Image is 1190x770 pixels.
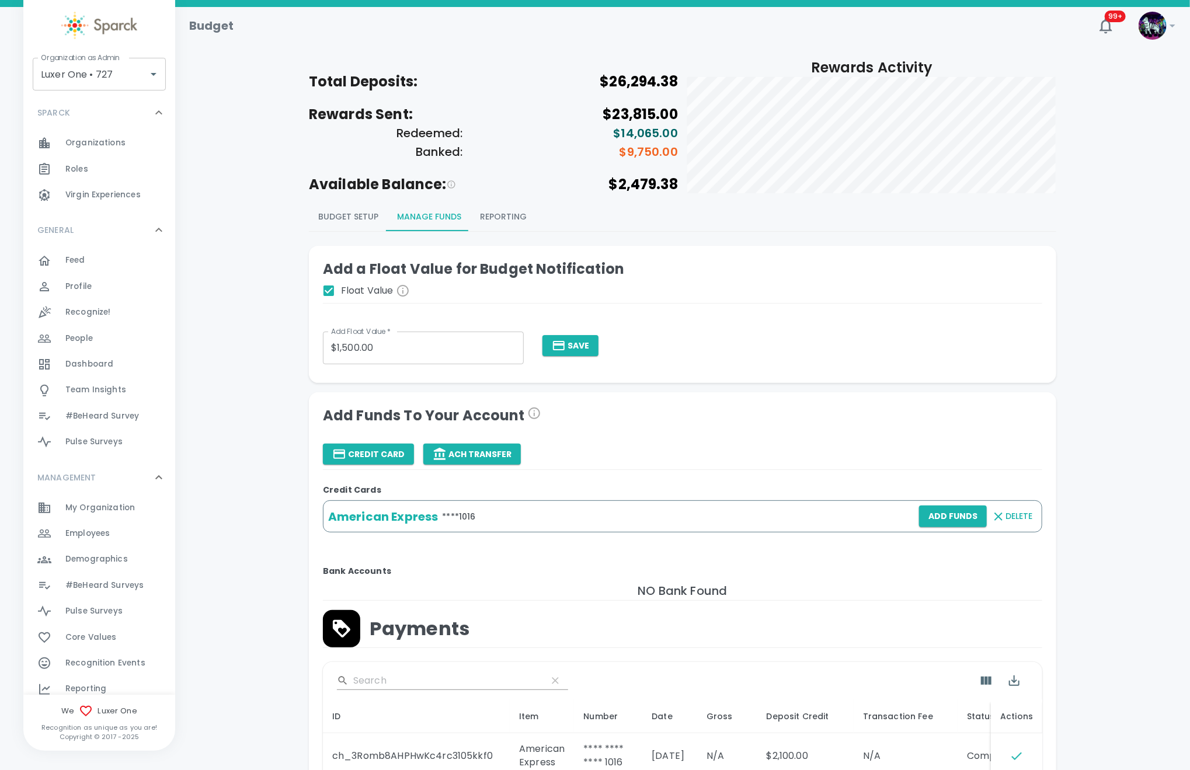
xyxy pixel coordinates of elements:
p: Copyright © 2017 - 2025 [23,732,175,741]
span: Recognition Events [65,657,145,669]
div: Deposit Credit [767,709,844,723]
a: Team Insights [23,377,175,403]
label: Organization as Admin [41,53,120,62]
span: Virgin Experiences [65,189,141,201]
button: Budget Setup [309,203,388,231]
input: Search [353,671,538,690]
span: Profile [65,281,92,292]
span: #BeHeard Survey [65,410,139,422]
h5: Rewards Sent: [309,105,493,124]
h6: Banked: [309,142,462,161]
b: Credit Cards [323,484,381,496]
span: 99+ [1105,11,1126,22]
div: Status [967,709,1014,723]
a: Sparck logo [23,12,175,39]
h5: Available Balance: [309,175,493,194]
a: Recognition Events [23,650,175,676]
span: Float Value [341,284,410,298]
button: Export [1000,667,1028,695]
button: Reporting [471,203,536,231]
span: We Luxer One [23,704,175,718]
span: Core Values [65,632,117,643]
div: Number [583,709,633,723]
p: Recognition as unique as you are! [23,723,175,732]
button: Manage Funds [388,203,471,231]
button: ACH Transfer [423,444,521,465]
a: Pulse Surveys [23,598,175,624]
p: GENERAL [37,224,74,236]
a: Virgin Experiences [23,182,175,208]
button: 99+ [1092,12,1120,40]
div: ID [332,709,500,723]
button: Add Funds [919,506,987,527]
svg: Please allow 3-4 business days for the funds to be added to your personalized rewards store. You ... [527,406,541,420]
h4: Add Funds To Your Account [323,406,1042,425]
a: Demographics [23,546,175,572]
div: GENERAL [23,212,175,248]
span: People [65,333,93,344]
img: Sparck logo [61,12,137,39]
svg: Search [337,675,349,687]
span: Pulse Surveys [65,605,123,617]
h5: $23,815.00 [493,105,678,124]
span: Demographics [65,553,128,565]
h6: $9,750.00 [462,142,678,161]
span: Complete [1005,744,1028,768]
span: Payments [370,617,469,640]
h1: Budget [189,16,234,35]
button: Save [542,335,599,357]
a: Profile [23,274,175,299]
p: SPARCK [37,107,70,119]
h5: Total Deposits: [309,72,493,91]
button: Show Columns [972,667,1000,695]
div: SPARCK [23,130,175,212]
a: Organizations [23,130,175,156]
span: #BeHeard Surveys [65,580,144,591]
h5: $2,479.38 [493,175,678,194]
b: Bank Accounts [323,565,391,577]
h5: Rewards Activity [687,58,1056,77]
a: People [23,326,175,351]
div: GENERAL [23,248,175,459]
div: Employees [23,521,175,546]
svg: This is the estimated balance based on the scenario planning and what you have currently deposite... [447,180,456,189]
div: Transaction Fee [863,709,948,723]
svg: Get daily alerts when your remaining reward balance is less than the dollar amount of your choice... [396,284,410,298]
h6: NO Bank Found [323,581,1042,600]
p: MANAGEMENT [37,472,96,483]
h6: American Express [328,507,438,526]
span: Employees [65,528,110,539]
a: Dashboard [23,351,175,377]
div: Gross [707,709,748,723]
span: Pulse Surveys [65,436,123,448]
div: MANAGEMENT [23,460,175,495]
a: #BeHeard Surveys [23,573,175,598]
button: Open [145,66,162,82]
img: Picture of Sparck [1139,12,1167,40]
a: Reporting [23,676,175,702]
span: Reporting [65,683,106,695]
a: Roles [23,156,175,182]
div: Item [519,709,565,723]
a: My Organization [23,495,175,521]
span: Team Insights [65,384,126,396]
span: Recognize! [65,306,111,318]
div: Budgeting page report [309,203,1056,231]
a: Pulse Surveys [23,429,175,455]
a: #BeHeard Survey [23,403,175,429]
span: My Organization [65,502,135,514]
